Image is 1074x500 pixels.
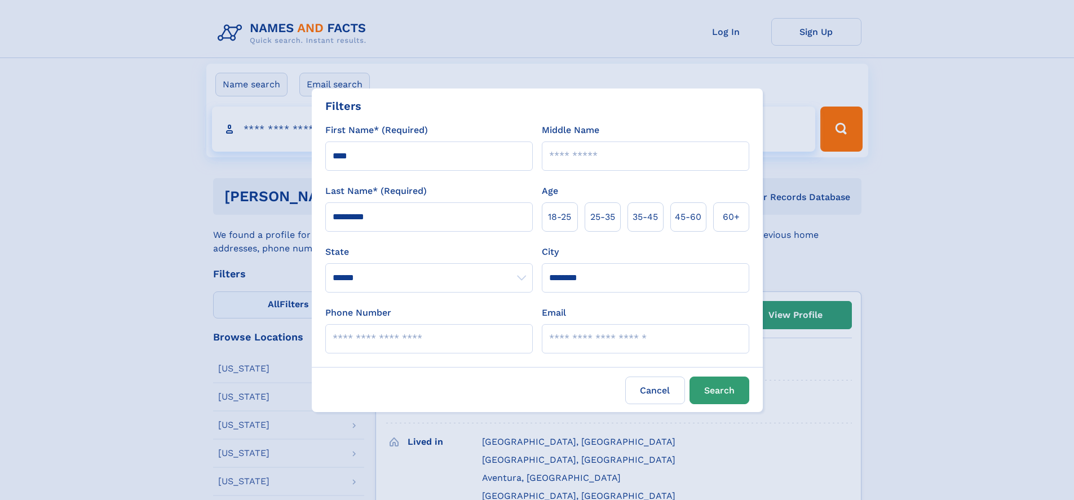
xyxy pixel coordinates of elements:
span: 25‑35 [590,210,615,224]
div: Filters [325,98,361,114]
span: 35‑45 [633,210,658,224]
label: City [542,245,559,259]
button: Search [690,377,749,404]
label: Last Name* (Required) [325,184,427,198]
label: Age [542,184,558,198]
label: First Name* (Required) [325,123,428,137]
span: 18‑25 [548,210,571,224]
label: Phone Number [325,306,391,320]
label: State [325,245,533,259]
span: 60+ [723,210,740,224]
span: 45‑60 [675,210,701,224]
label: Email [542,306,566,320]
label: Cancel [625,377,685,404]
label: Middle Name [542,123,599,137]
